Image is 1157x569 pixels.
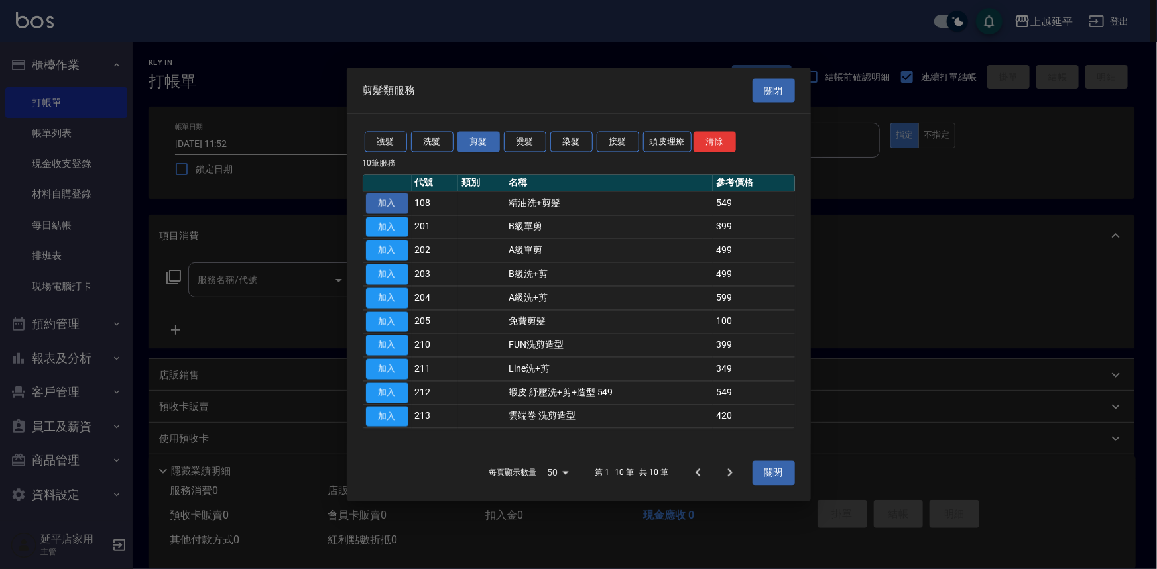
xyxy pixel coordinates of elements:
button: 清除 [694,132,736,152]
td: FUN洗剪造型 [505,333,713,357]
button: 加入 [366,311,408,332]
td: 201 [412,215,459,239]
button: 加入 [366,240,408,261]
td: 549 [713,381,794,405]
td: 204 [412,286,459,310]
td: 549 [713,191,794,215]
th: 代號 [412,174,459,191]
th: 類別 [458,174,505,191]
button: 關閉 [753,461,795,486]
td: 雲端卷 洗剪造型 [505,405,713,429]
td: 349 [713,357,794,381]
p: 第 1–10 筆 共 10 筆 [595,467,668,479]
td: A級單剪 [505,238,713,262]
button: 加入 [366,359,408,380]
td: 203 [412,262,459,286]
button: 護髮 [365,132,407,152]
td: 100 [713,310,794,334]
td: 213 [412,405,459,429]
button: 燙髮 [504,132,546,152]
div: 50 [542,455,574,491]
td: 精油洗+剪髮 [505,191,713,215]
td: A級洗+剪 [505,286,713,310]
th: 名稱 [505,174,713,191]
td: 212 [412,381,459,405]
td: 211 [412,357,459,381]
button: 加入 [366,193,408,213]
button: 加入 [366,335,408,356]
td: 399 [713,333,794,357]
p: 每頁顯示數量 [489,467,536,479]
button: 加入 [366,264,408,285]
button: 頭皮理療 [643,132,692,152]
td: 499 [713,262,794,286]
button: 加入 [366,287,408,308]
th: 參考價格 [713,174,794,191]
button: 關閉 [753,78,795,103]
td: 免費剪髮 [505,310,713,334]
td: Line洗+剪 [505,357,713,381]
td: 210 [412,333,459,357]
td: B級洗+剪 [505,262,713,286]
button: 剪髮 [457,132,500,152]
td: 599 [713,286,794,310]
td: 499 [713,238,794,262]
button: 加入 [366,217,408,237]
button: 染髮 [550,132,593,152]
button: 洗髮 [411,132,454,152]
td: 420 [713,405,794,429]
button: 加入 [366,406,408,427]
td: 108 [412,191,459,215]
td: 202 [412,238,459,262]
td: 399 [713,215,794,239]
button: 加入 [366,382,408,403]
td: 205 [412,310,459,334]
td: B級單剪 [505,215,713,239]
td: 蝦皮 紓壓洗+剪+造型 549 [505,381,713,405]
span: 剪髮類服務 [363,83,416,97]
button: 接髮 [597,132,639,152]
p: 10 筆服務 [363,157,795,169]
